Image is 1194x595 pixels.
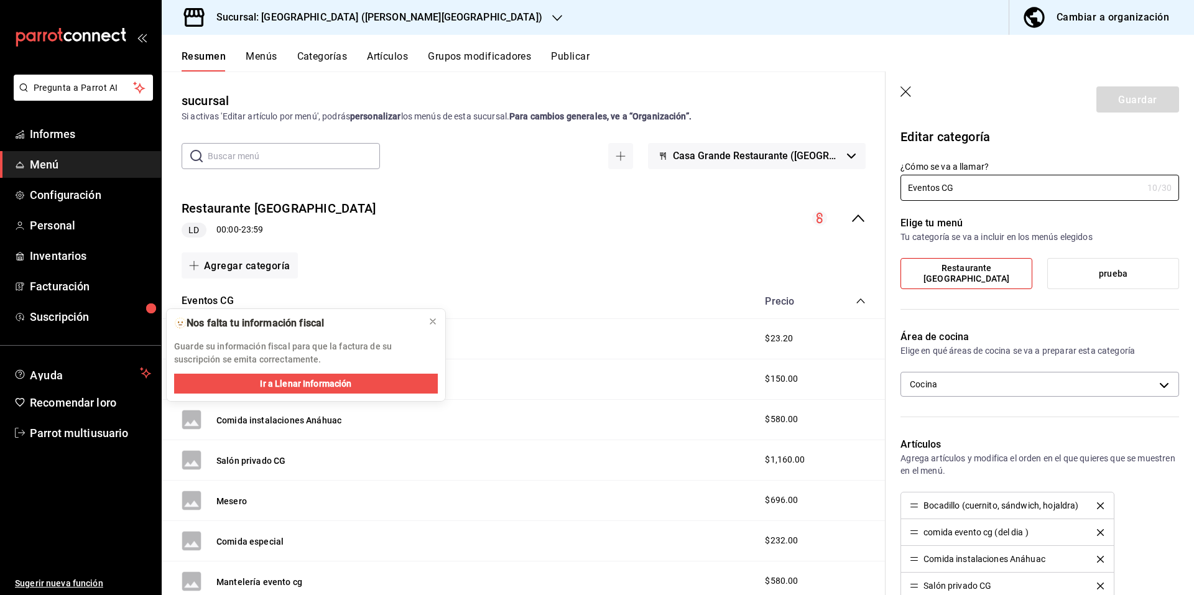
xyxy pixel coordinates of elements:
[30,249,86,262] font: Inventarios
[162,189,886,248] div: colapsar-fila-del-menú
[260,379,351,389] font: Ir a Llenar Información
[216,453,285,467] button: Salón privado CG
[900,346,1135,356] font: Elige en qué áreas de cocina se va a preparar esta categoría
[216,11,542,23] font: Sucursal: [GEOGRAPHIC_DATA] ([PERSON_NAME][GEOGRAPHIC_DATA])
[188,225,199,235] font: LD
[401,111,510,121] font: los menús de esta sucursal.
[297,50,348,62] font: Categorías
[30,127,75,141] font: Informes
[509,111,692,121] font: Para cambios generales, ve a “Organización”.
[765,576,798,586] font: $580.00
[765,414,798,424] font: $580.00
[239,224,241,234] font: -
[216,494,247,507] button: Mesero
[367,50,408,62] font: Artículos
[1088,529,1113,536] button: borrar
[182,252,298,279] button: Agregar categoría
[428,50,531,62] font: Grupos modificadores
[30,369,63,382] font: Ayuda
[1057,11,1169,23] font: Cambiar a organización
[246,50,277,62] font: Menús
[182,93,229,108] font: sucursal
[30,396,116,409] font: Recomendar loro
[1088,502,1113,509] button: borrar
[923,527,1029,537] font: comida evento cg (del dia )
[216,534,284,548] button: Comida especial
[182,293,234,308] button: Eventos CG
[900,217,963,229] font: Elige tu menú
[30,219,75,232] font: Personal
[182,50,226,62] font: Resumen
[765,495,798,505] font: $696.00
[14,75,153,101] button: Pregunta a Parrot AI
[900,438,941,450] font: Artículos
[34,83,118,93] font: Pregunta a Parrot AI
[182,295,234,307] font: Eventos CG
[673,150,894,162] font: Casa Grande Restaurante ([GEOGRAPHIC_DATA])
[1088,583,1113,589] button: borrar
[923,581,991,591] font: Salón privado CG
[900,129,990,144] font: Editar categoría
[30,158,59,171] font: Menú
[1147,183,1157,193] font: 10
[182,111,350,121] font: Si activas 'Editar artículo por menú', podrás
[15,578,103,588] font: Sugerir nueva función
[765,295,794,307] font: Precio
[216,577,302,587] font: Mantelería evento cg
[900,232,1093,242] font: Tu categoría se va a incluir en los menús elegidos
[1158,183,1172,193] font: /30
[182,50,1194,71] div: pestañas de navegación
[900,331,969,343] font: Área de cocina
[648,143,866,169] button: Casa Grande Restaurante ([GEOGRAPHIC_DATA])
[551,50,590,62] font: Publicar
[1088,556,1113,563] button: borrar
[765,454,805,464] font: $1,160.00
[216,413,341,427] button: Comida instalaciones Anáhuac
[208,144,380,168] input: Buscar menú
[216,456,285,466] font: Salón privado CG
[900,162,989,172] font: ¿Cómo se va a llamar?
[182,201,376,216] font: Restaurante [GEOGRAPHIC_DATA]
[216,496,247,506] font: Mesero
[765,374,798,384] font: $150.00
[9,90,153,103] a: Pregunta a Parrot AI
[923,554,1045,564] font: Comida instalaciones Anáhuac
[216,574,302,588] button: Mantelería evento cg
[137,32,147,42] button: abrir_cajón_menú
[174,341,392,364] font: Guarde su información fiscal para que la factura de su suscripción se emita correctamente.
[174,317,324,329] font: 🫥Nos falta tu información fiscal
[216,224,239,234] font: 00:00
[923,500,1078,510] font: Bocadillo (cuernito, sándwich, hojaldra)
[923,263,1009,284] font: Restaurante [GEOGRAPHIC_DATA]
[241,224,264,234] font: 23:59
[30,280,90,293] font: Facturación
[30,188,101,201] font: Configuración
[765,333,793,343] font: $23.20
[856,296,866,306] button: colapsar-categoría-fila
[174,374,438,394] button: Ir a Llenar Información
[910,379,937,389] font: Cocina
[900,453,1175,476] font: Agrega artículos y modifica el orden en el que quieres que se muestren en el menú.
[216,537,284,547] font: Comida especial
[765,535,798,545] font: $232.00
[350,111,401,121] font: personalizar
[216,415,341,425] font: Comida instalaciones Anáhuac
[30,310,89,323] font: Suscripción
[1099,269,1127,279] font: prueba
[204,260,290,272] font: Agregar categoría
[30,427,129,440] font: Parrot multiusuario
[182,199,376,218] button: Restaurante [GEOGRAPHIC_DATA]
